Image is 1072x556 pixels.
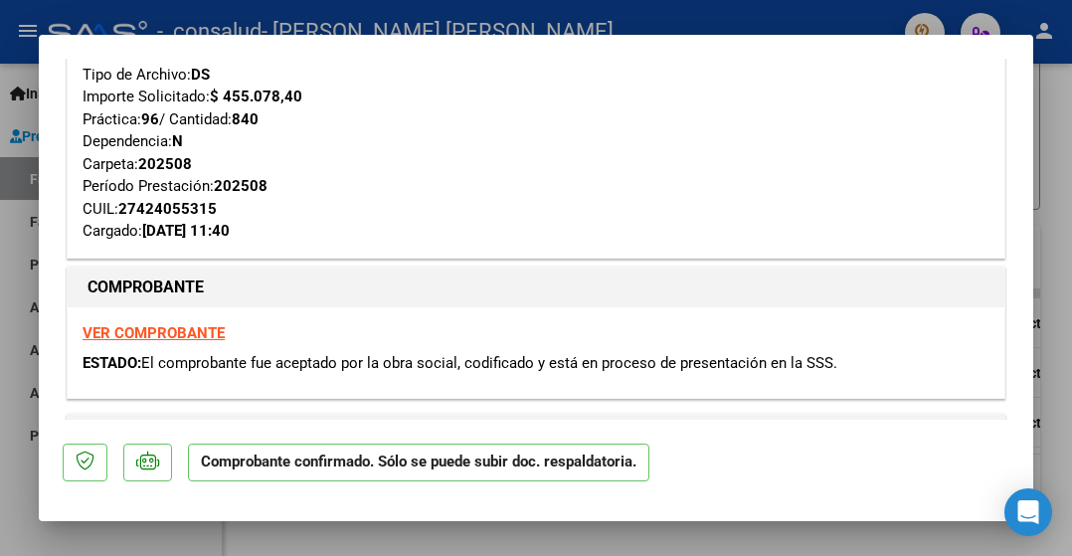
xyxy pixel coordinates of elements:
[172,132,183,150] strong: N
[118,198,217,221] div: 27424055315
[83,324,225,342] a: VER COMPROBANTE
[141,110,159,128] strong: 96
[188,444,649,482] p: Comprobante confirmado. Sólo se puede subir doc. respaldatoria.
[142,222,230,240] strong: [DATE] 11:40
[1004,488,1052,536] div: Open Intercom Messenger
[214,177,268,195] strong: 202508
[232,110,259,128] strong: 840
[88,278,204,296] strong: COMPROBANTE
[138,155,192,173] strong: 202508
[210,88,302,105] strong: $ 455.078,40
[141,354,837,372] span: El comprobante fue aceptado por la obra social, codificado y está en proceso de presentación en l...
[191,66,210,84] strong: DS
[83,354,141,372] span: ESTADO:
[83,41,989,243] div: Tipo de Archivo: Importe Solicitado: Práctica: / Cantidad: Dependencia: Carpeta: Período Prestaci...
